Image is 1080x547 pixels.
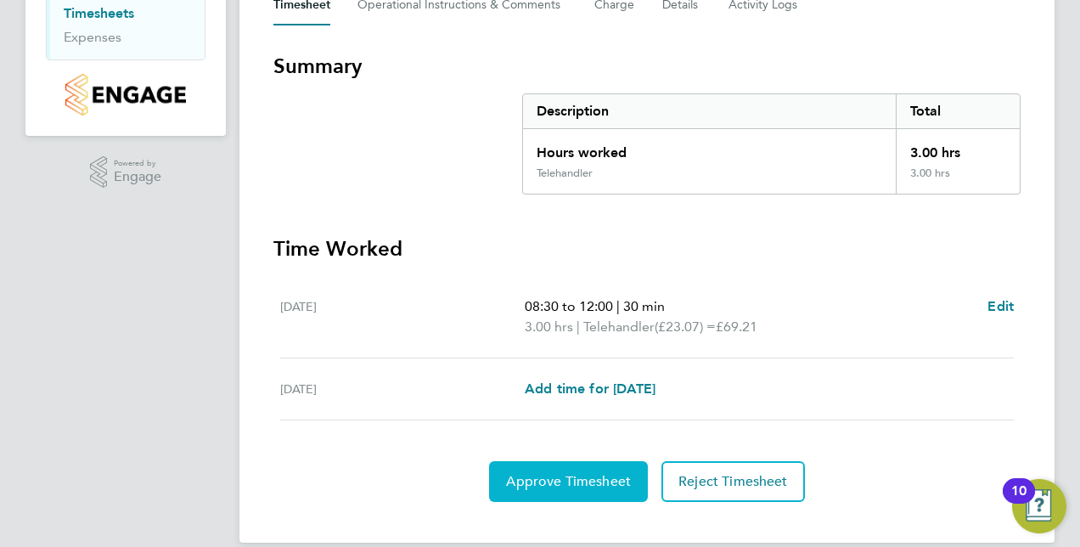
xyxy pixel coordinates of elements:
div: 10 [1011,491,1027,513]
span: | [616,298,620,314]
a: Go to home page [46,74,205,116]
span: Reject Timesheet [678,473,788,490]
div: 3.00 hrs [896,129,1020,166]
button: Reject Timesheet [661,461,805,502]
button: Open Resource Center, 10 new notifications [1012,479,1066,533]
span: Powered by [114,156,161,171]
h3: Summary [273,53,1021,80]
div: [DATE] [280,296,525,337]
div: Summary [522,93,1021,195]
span: | [577,319,580,335]
span: 08:30 to 12:00 [525,298,613,314]
span: Edit [987,298,1014,314]
span: 30 min [623,298,665,314]
span: Telehandler [583,317,655,337]
a: Add time for [DATE] [525,379,655,399]
div: Description [523,94,896,128]
a: Powered byEngage [90,156,162,189]
a: Timesheets [64,5,134,21]
span: Engage [114,170,161,184]
span: (£23.07) = [655,319,716,335]
section: Timesheet [273,53,1021,502]
span: 3.00 hrs [525,319,573,335]
span: Add time for [DATE] [525,381,655,397]
div: 3.00 hrs [896,166,1020,194]
img: countryside-properties-logo-retina.png [65,74,185,116]
button: Approve Timesheet [489,461,648,502]
a: Edit [987,296,1014,317]
div: Telehandler [537,166,593,180]
div: Total [896,94,1020,128]
span: Approve Timesheet [506,473,631,490]
span: £69.21 [716,319,757,335]
div: Hours worked [523,129,896,166]
div: [DATE] [280,379,525,399]
h3: Time Worked [273,235,1021,262]
a: Expenses [64,29,121,45]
